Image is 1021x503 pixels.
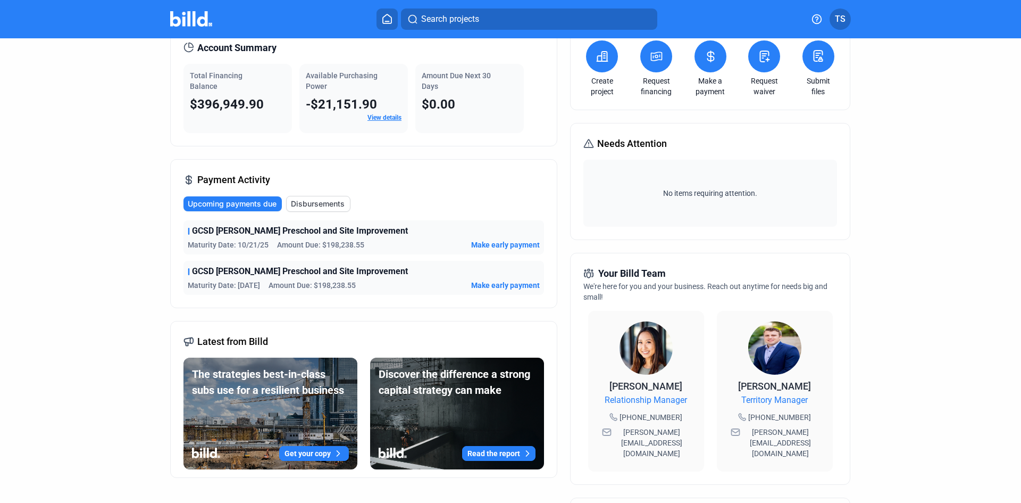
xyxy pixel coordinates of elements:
span: Search projects [421,13,479,26]
a: Create project [583,76,621,97]
img: Billd Company Logo [170,11,212,27]
button: Read the report [462,446,535,461]
button: TS [830,9,851,30]
div: The strategies best-in-class subs use for a resilient business [192,366,349,398]
img: Territory Manager [748,321,801,375]
span: Maturity Date: 10/21/25 [188,240,269,250]
span: $396,949.90 [190,97,264,112]
button: Get your copy [279,446,349,461]
span: $0.00 [422,97,455,112]
span: Your Billd Team [598,266,666,281]
span: [PERSON_NAME][EMAIL_ADDRESS][DOMAIN_NAME] [614,427,690,459]
img: Relationship Manager [620,321,673,375]
button: Make early payment [471,280,540,291]
span: [PERSON_NAME] [738,381,811,392]
a: Request financing [638,76,675,97]
button: Upcoming payments due [183,196,282,211]
button: Search projects [401,9,657,30]
span: Available Purchasing Power [306,71,378,90]
span: GCSD [PERSON_NAME] Preschool and Site Improvement [192,265,408,278]
span: Territory Manager [741,394,808,407]
span: [PHONE_NUMBER] [620,412,682,423]
a: View details [367,114,401,121]
div: Discover the difference a strong capital strategy can make [379,366,535,398]
span: No items requiring attention. [588,188,832,199]
span: Amount Due: $198,238.55 [269,280,356,291]
span: Account Summary [197,40,277,55]
span: Amount Due: $198,238.55 [277,240,364,250]
span: Payment Activity [197,172,270,187]
a: Submit files [800,76,837,97]
span: Disbursements [291,199,345,209]
span: We're here for you and your business. Reach out anytime for needs big and small! [583,282,827,301]
span: -$21,151.90 [306,97,377,112]
span: Amount Due Next 30 Days [422,71,491,90]
span: Total Financing Balance [190,71,242,90]
span: Upcoming payments due [188,199,277,209]
button: Disbursements [286,196,350,212]
span: Needs Attention [597,136,667,151]
span: GCSD [PERSON_NAME] Preschool and Site Improvement [192,225,408,237]
a: Request waiver [746,76,783,97]
span: Latest from Billd [197,334,268,349]
span: [PHONE_NUMBER] [748,412,811,423]
span: [PERSON_NAME][EMAIL_ADDRESS][DOMAIN_NAME] [742,427,819,459]
span: TS [835,13,846,26]
span: [PERSON_NAME] [609,381,682,392]
span: Relationship Manager [605,394,687,407]
a: Make a payment [692,76,729,97]
span: Maturity Date: [DATE] [188,280,260,291]
button: Make early payment [471,240,540,250]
